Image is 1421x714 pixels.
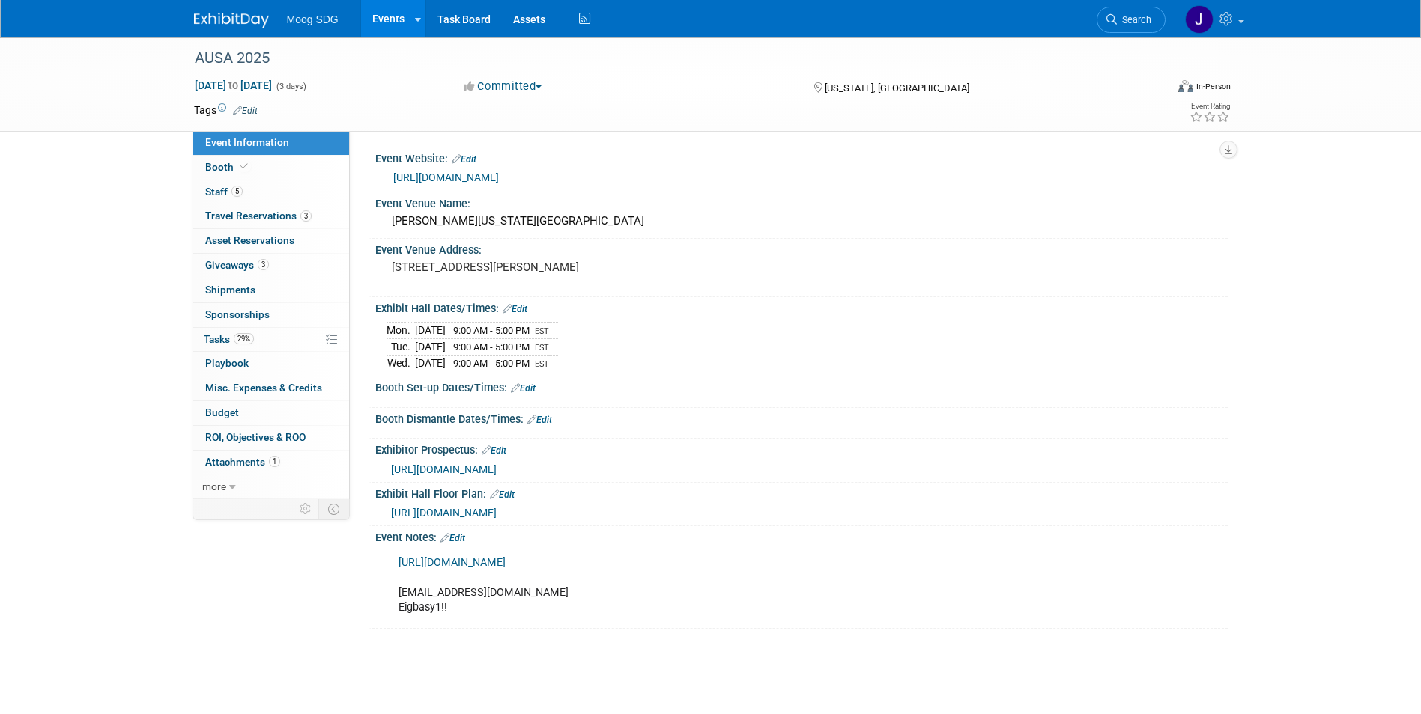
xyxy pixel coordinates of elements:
a: Edit [511,383,536,394]
span: 9:00 AM - 5:00 PM [453,358,530,369]
div: Event Rating [1190,103,1230,110]
td: Toggle Event Tabs [318,499,349,519]
span: Giveaways [205,259,269,271]
pre: [STREET_ADDRESS][PERSON_NAME] [392,260,714,274]
span: more [202,480,226,492]
div: [EMAIL_ADDRESS][DOMAIN_NAME] Eigbasy1!! [388,548,1063,623]
span: 29% [234,333,254,344]
img: Jaclyn Roberts [1185,5,1214,34]
a: Edit [233,106,258,116]
i: Booth reservation complete [240,162,248,171]
span: Sponsorships [205,308,270,320]
a: [URL][DOMAIN_NAME] [391,463,497,475]
a: Giveaways3 [193,254,349,278]
td: Personalize Event Tab Strip [293,499,319,519]
a: Misc. Expenses & Credits [193,376,349,400]
img: Format-Inperson.png [1178,80,1193,92]
span: (3 days) [275,82,306,91]
span: 9:00 AM - 5:00 PM [453,341,530,353]
div: Event Venue Name: [375,192,1228,211]
td: Tue. [387,339,415,356]
span: Staff [205,186,243,198]
span: Travel Reservations [205,210,312,222]
div: Booth Set-up Dates/Times: [375,376,1228,396]
a: Sponsorships [193,303,349,327]
div: Event Notes: [375,526,1228,546]
img: ExhibitDay [194,13,269,28]
span: 1 [269,456,280,467]
div: AUSA 2025 [190,45,1143,72]
span: Misc. Expenses & Credits [205,382,322,394]
span: 5 [231,186,243,197]
a: Edit [503,304,527,314]
a: Budget [193,401,349,425]
span: EST [535,359,549,369]
span: ROI, Objectives & ROO [205,431,306,443]
a: more [193,475,349,499]
span: [DATE] [DATE] [194,79,273,92]
div: Booth Dismantle Dates/Times: [375,408,1228,427]
a: Edit [452,154,476,165]
span: Tasks [204,333,254,345]
div: Exhibitor Prospectus: [375,439,1228,458]
a: [URL][DOMAIN_NAME] [393,171,499,183]
span: EST [535,326,549,336]
a: Shipments [193,278,349,302]
a: Booth [193,156,349,180]
div: Event Format [1077,78,1231,100]
a: Search [1097,7,1166,33]
span: Asset Reservations [205,234,294,246]
div: [PERSON_NAME][US_STATE][GEOGRAPHIC_DATA] [387,210,1217,233]
a: [URL][DOMAIN_NAME] [399,556,506,569]
a: Asset Reservations [193,229,349,253]
span: Event Information [205,136,289,148]
button: Committed [458,79,548,94]
span: Search [1117,14,1151,25]
a: Edit [490,489,515,500]
a: Travel Reservations3 [193,204,349,228]
div: Exhibit Hall Floor Plan: [375,483,1228,502]
td: [DATE] [415,323,446,339]
span: 9:00 AM - 5:00 PM [453,325,530,336]
a: Event Information [193,131,349,155]
td: [DATE] [415,339,446,356]
a: ROI, Objectives & ROO [193,426,349,450]
a: Edit [440,533,465,543]
div: Event Website: [375,147,1228,167]
span: 3 [300,210,312,222]
div: In-Person [1196,81,1231,92]
a: Tasks29% [193,328,349,352]
span: Moog SDG [287,13,339,25]
span: Shipments [205,284,255,296]
td: Wed. [387,355,415,370]
span: [US_STATE], [GEOGRAPHIC_DATA] [825,82,969,94]
a: Attachments1 [193,451,349,475]
span: Budget [205,406,239,418]
span: 3 [258,259,269,270]
a: Edit [482,445,506,456]
td: [DATE] [415,355,446,370]
span: EST [535,343,549,353]
div: Event Venue Address: [375,239,1228,257]
td: Tags [194,103,258,118]
td: Mon. [387,323,415,339]
a: Edit [527,415,552,425]
a: Staff5 [193,180,349,204]
div: Exhibit Hall Dates/Times: [375,297,1228,317]
a: [URL][DOMAIN_NAME] [391,507,497,519]
span: Booth [205,161,251,173]
a: Playbook [193,352,349,376]
span: Playbook [205,357,249,369]
span: to [226,79,240,91]
span: Attachments [205,456,280,468]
